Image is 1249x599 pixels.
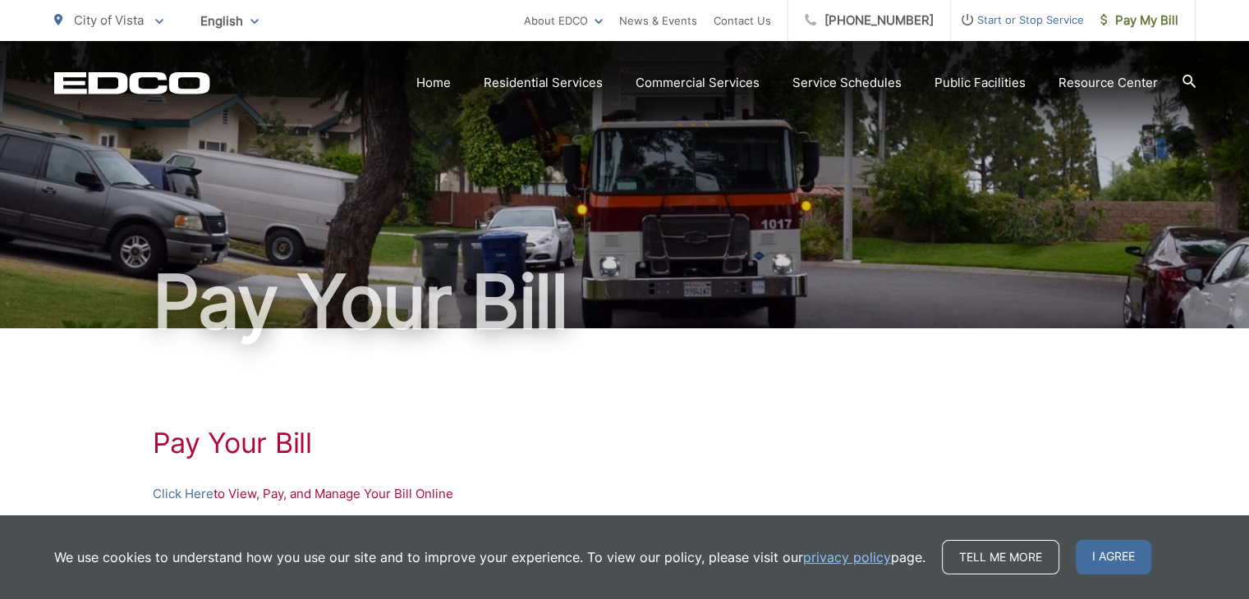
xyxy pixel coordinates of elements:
[416,73,451,93] a: Home
[1058,73,1158,93] a: Resource Center
[714,11,771,30] a: Contact Us
[74,12,144,28] span: City of Vista
[524,11,603,30] a: About EDCO
[636,73,760,93] a: Commercial Services
[942,540,1059,574] a: Tell me more
[803,547,891,567] a: privacy policy
[188,7,271,35] span: English
[153,484,214,504] a: Click Here
[1076,540,1151,574] span: I agree
[619,11,697,30] a: News & Events
[153,484,1097,504] p: to View, Pay, and Manage Your Bill Online
[934,73,1026,93] a: Public Facilities
[54,261,1196,343] h1: Pay Your Bill
[792,73,902,93] a: Service Schedules
[484,73,603,93] a: Residential Services
[54,71,210,94] a: EDCD logo. Return to the homepage.
[153,427,1097,460] h1: Pay Your Bill
[54,547,925,567] p: We use cookies to understand how you use our site and to improve your experience. To view our pol...
[1100,11,1178,30] span: Pay My Bill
